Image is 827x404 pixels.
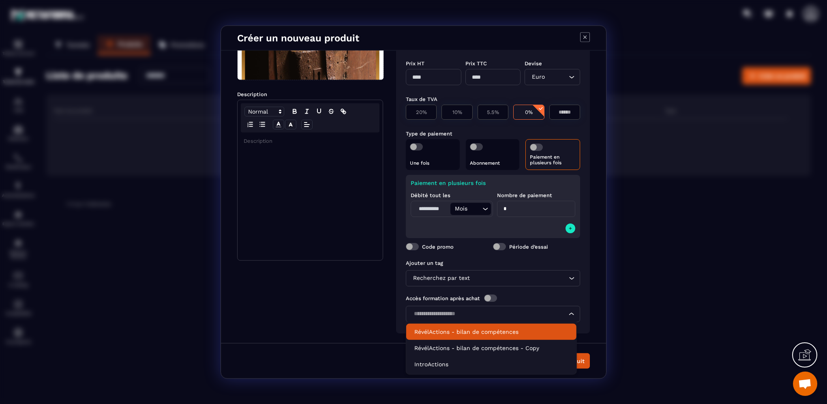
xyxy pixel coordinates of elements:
[406,295,480,301] label: Accès formation après achat
[406,96,437,102] label: Taux de TVA
[406,60,424,67] label: Prix HT
[406,131,452,137] label: Type de paiement
[410,109,432,115] p: 20%
[509,243,548,249] label: Période d’essai
[546,73,567,82] input: Search for option
[411,274,471,283] span: Recherchez par text
[406,270,580,286] div: Search for option
[530,73,546,82] span: Euro
[525,69,580,85] div: Search for option
[414,328,568,336] p: RévélActions - bilan de compétences
[406,260,443,266] label: Ajouter un tag
[470,160,516,166] p: Abonnement
[497,192,552,198] label: Nombre de paiement
[793,372,817,396] a: Ouvrir le chat
[530,154,576,165] p: Paiement en plusieurs fois
[482,109,504,115] p: 5.5%
[414,344,568,352] p: RévélActions - bilan de compétences - Copy
[469,204,480,213] input: Search for option
[411,309,567,318] input: Search for option
[406,306,580,322] div: Search for option
[422,243,454,249] label: Code promo
[411,192,450,198] label: Débité tout les
[414,360,568,368] p: IntroActions
[465,60,487,67] label: Prix TTC
[471,274,567,283] input: Search for option
[411,180,575,186] p: Paiement en plusieurs fois
[446,109,468,115] p: 10%
[237,91,267,97] label: Description
[450,203,491,215] div: Search for option
[518,109,540,115] p: 0%
[453,204,469,213] span: Mois
[237,32,359,44] h4: Créer un nouveau produit
[410,160,456,166] p: Une fois
[525,60,542,67] label: Devise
